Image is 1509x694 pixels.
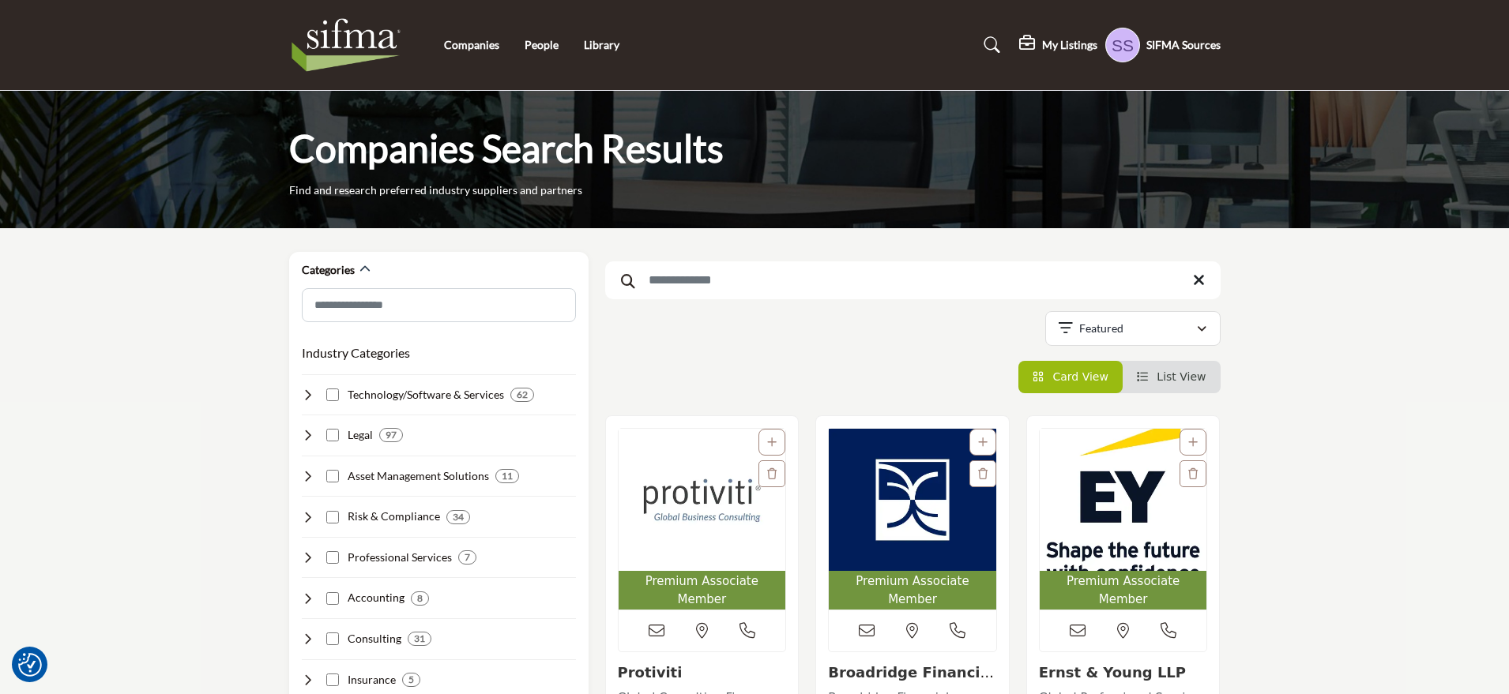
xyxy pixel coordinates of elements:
input: Select Asset Management Solutions checkbox [326,470,339,482]
b: 97 [386,430,397,441]
input: Select Accounting checkbox [326,592,339,605]
a: View Card [1033,370,1108,383]
a: Search [969,32,1010,58]
img: Protiviti [619,429,786,571]
input: Select Risk & Compliance checkbox [326,511,339,523]
b: 7 [465,552,470,563]
h1: Companies Search Results [289,124,724,173]
a: Add To List [767,436,777,448]
div: 7 Results For Professional Services [458,550,476,565]
button: Show hide supplier dropdown [1105,28,1140,62]
h4: Professional Services: Delivering staffing, training, and outsourcing services to support securit... [348,550,452,565]
a: Add To List [978,436,988,448]
button: Industry Categories [302,343,410,362]
h4: Asset Management Solutions: Offering investment strategies, portfolio management, and performance... [348,468,489,484]
b: 11 [502,471,513,482]
a: Protiviti [618,664,683,681]
h3: Ernst & Young LLP [1039,664,1208,681]
input: Select Legal checkbox [326,429,339,441]
b: 8 [417,593,423,604]
button: Consent Preferences [18,653,42,677]
b: 5 [408,674,414,685]
a: People [525,38,559,51]
div: 31 Results For Consulting [408,632,431,646]
a: Open Listing in new tab [829,429,996,610]
span: Card View [1052,370,1108,383]
span: Premium Associate Member [622,572,783,608]
h4: Consulting: Providing strategic, operational, and technical consulting services to securities ind... [348,631,401,647]
h5: My Listings [1042,38,1097,52]
input: Select Technology/Software & Services checkbox [326,388,339,401]
a: Add To List [1188,436,1198,448]
a: Open Listing in new tab [619,429,786,610]
h4: Accounting: Providing financial reporting, auditing, tax, and advisory services to securities ind... [348,590,405,606]
a: Companies [444,38,499,51]
div: 11 Results For Asset Management Solutions [495,469,519,483]
h5: SIFMA Sources [1146,37,1221,53]
h4: Legal: Providing legal advice, compliance support, and litigation services to securities industry... [348,427,373,443]
a: Ernst & Young LLP [1039,664,1186,681]
h3: Protiviti [618,664,787,681]
p: Find and research preferred industry suppliers and partners [289,182,582,198]
img: Revisit consent button [18,653,42,677]
h4: Insurance: Offering insurance solutions to protect securities industry firms from various risks. [348,672,396,688]
img: Broadridge Financial Solutions, Inc. [829,429,996,571]
button: Featured [1045,311,1221,346]
div: 62 Results For Technology/Software & Services [510,388,534,402]
input: Search Category [302,288,576,322]
div: 5 Results For Insurance [402,673,420,687]
h2: Categories [302,262,355,278]
a: Open Listing in new tab [1040,429,1207,610]
span: Premium Associate Member [1043,572,1204,608]
b: 31 [414,633,425,644]
a: Library [584,38,619,51]
input: Select Consulting checkbox [326,632,339,645]
h3: Broadridge Financial Solutions, Inc. [828,664,997,681]
img: Ernst & Young LLP [1040,429,1207,571]
img: Site Logo [289,13,412,77]
span: Premium Associate Member [832,572,993,608]
h4: Risk & Compliance: Helping securities industry firms manage risk, ensure compliance, and prevent ... [348,508,440,524]
div: My Listings [1019,36,1097,54]
div: 8 Results For Accounting [411,591,429,606]
input: Select Professional Services checkbox [326,551,339,564]
span: List View [1157,370,1206,383]
h4: Technology/Software & Services: Developing and implementing technology solutions to support secur... [348,387,504,403]
li: List View [1123,361,1221,393]
b: 62 [517,389,528,400]
input: Select Insurance checkbox [326,673,339,686]
input: Search Keyword [605,261,1221,299]
p: Featured [1079,321,1123,336]
div: 97 Results For Legal [379,428,403,442]
b: 34 [453,512,464,523]
li: Card View [1018,361,1123,393]
div: 34 Results For Risk & Compliance [446,510,470,524]
a: View List [1137,370,1206,383]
